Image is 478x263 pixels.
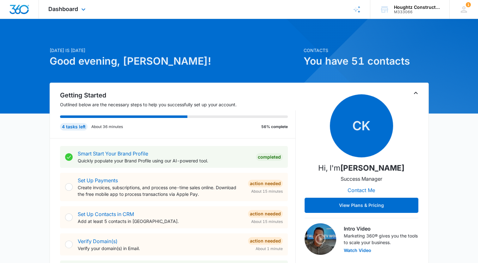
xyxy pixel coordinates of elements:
[340,163,404,172] strong: [PERSON_NAME]
[78,245,243,252] p: Verify your domain(s) in Email.
[60,101,296,108] p: Outlined below are the necessary steps to help you successfully set up your account.
[91,124,123,130] p: About 36 minutes
[412,89,420,97] button: Toggle Collapse
[251,189,283,194] span: About 15 minutes
[248,210,283,218] div: Action Needed
[78,184,243,197] p: Create invoices, subscriptions, and process one-time sales online. Download the free mobile app t...
[466,2,471,7] span: 1
[261,124,288,130] p: 56% complete
[60,91,296,100] h2: Getting Started
[248,180,283,187] div: Action Needed
[344,225,418,232] h3: Intro Video
[394,5,440,10] div: account name
[50,54,300,69] h1: Good evening, [PERSON_NAME]!
[78,218,243,225] p: Add at least 5 contacts in [GEOGRAPHIC_DATA].
[330,94,393,157] span: CK
[48,6,78,12] span: Dashboard
[305,223,336,255] img: Intro Video
[305,198,418,213] button: View Plans & Pricing
[60,123,88,131] div: 4 tasks left
[304,47,429,54] p: Contacts
[466,2,471,7] div: notifications count
[78,211,134,217] a: Set Up Contacts in CRM
[318,162,404,174] p: Hi, I'm
[304,54,429,69] h1: You have 51 contacts
[78,157,251,164] p: Quickly populate your Brand Profile using our AI-powered tool.
[78,177,118,184] a: Set Up Payments
[251,219,283,225] span: About 15 minutes
[256,153,283,161] div: Completed
[341,183,381,198] button: Contact Me
[50,47,300,54] p: [DATE] is [DATE]
[78,238,118,244] a: Verify Domain(s)
[344,232,418,246] p: Marketing 360® gives you the tools to scale your business.
[394,10,440,14] div: account id
[248,237,283,245] div: Action Needed
[344,248,371,253] button: Watch Video
[256,246,283,252] span: About 1 minute
[341,175,382,183] p: Success Manager
[78,150,148,157] a: Smart Start Your Brand Profile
